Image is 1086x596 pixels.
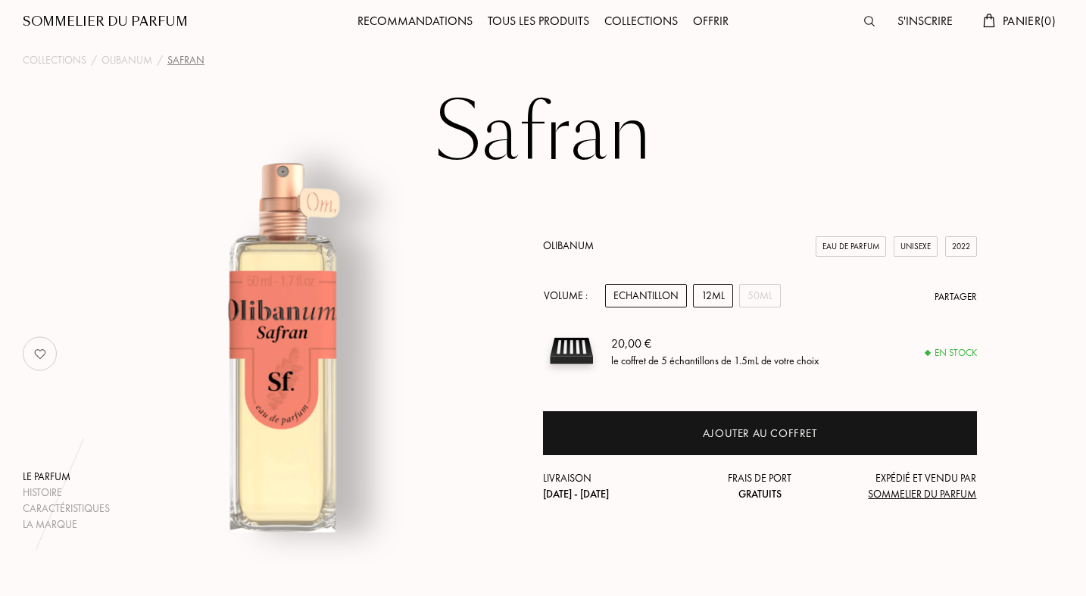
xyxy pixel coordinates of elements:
[23,469,110,485] div: Le parfum
[23,501,110,516] div: Caractéristiques
[164,92,922,175] h1: Safran
[543,487,609,501] span: [DATE] - [DATE]
[157,52,163,68] div: /
[23,516,110,532] div: La marque
[816,236,886,257] div: Eau de Parfum
[25,339,55,369] img: no_like_p.png
[101,52,152,68] a: Olibanum
[983,14,995,27] img: cart.svg
[480,13,597,29] a: Tous les produits
[543,323,600,379] img: sample box
[23,52,86,68] a: Collections
[868,487,976,501] span: Sommelier du Parfum
[739,284,781,307] div: 50mL
[23,13,188,31] a: Sommelier du Parfum
[738,487,782,501] span: Gratuits
[543,284,596,307] div: Volume :
[91,52,97,68] div: /
[832,470,977,502] div: Expédié et vendu par
[693,284,733,307] div: 12mL
[167,52,204,68] div: Safran
[350,13,480,29] a: Recommandations
[890,12,960,32] div: S'inscrire
[543,239,594,252] a: Olibanum
[864,16,875,27] img: search_icn.svg
[597,12,685,32] div: Collections
[945,236,977,257] div: 2022
[611,334,819,352] div: 20,00 €
[350,12,480,32] div: Recommandations
[890,13,960,29] a: S'inscrire
[23,485,110,501] div: Histoire
[543,470,688,502] div: Livraison
[703,425,817,442] div: Ajouter au coffret
[925,345,977,360] div: En stock
[611,352,819,368] div: le coffret de 5 échantillons de 1.5mL de votre choix
[605,284,687,307] div: Echantillon
[597,13,685,29] a: Collections
[894,236,938,257] div: Unisexe
[1003,13,1056,29] span: Panier ( 0 )
[685,12,736,32] div: Offrir
[935,289,977,304] div: Partager
[480,12,597,32] div: Tous les produits
[688,470,832,502] div: Frais de port
[685,13,736,29] a: Offrir
[96,160,469,532] img: Safran Olibanum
